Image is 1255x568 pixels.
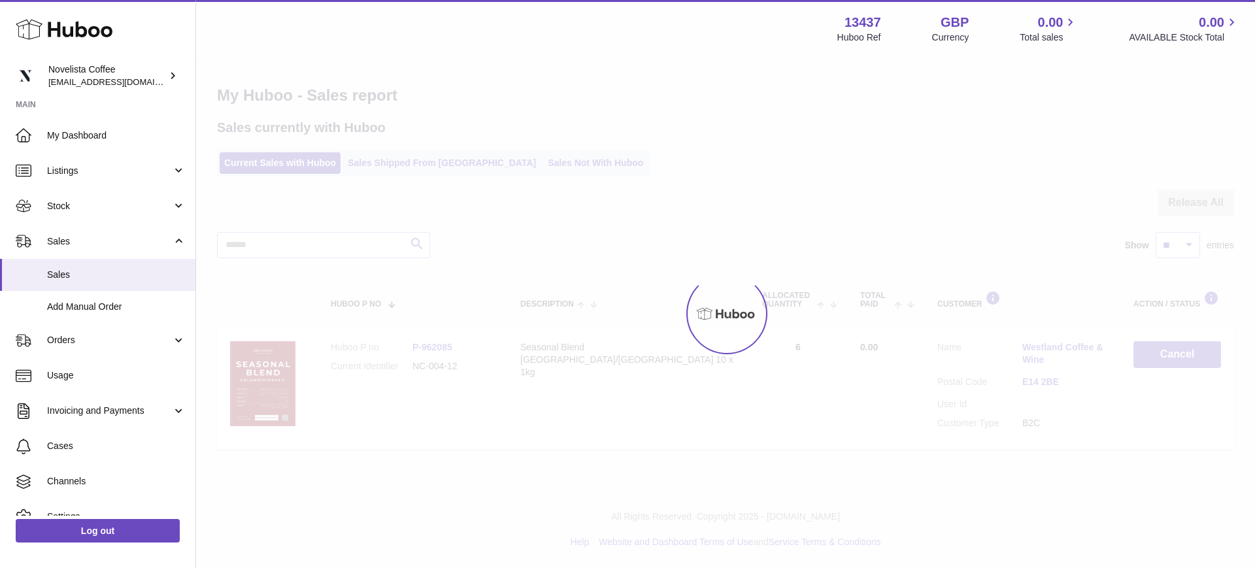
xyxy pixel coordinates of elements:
[1020,14,1078,44] a: 0.00 Total sales
[47,165,172,177] span: Listings
[1129,31,1239,44] span: AVAILABLE Stock Total
[845,14,881,31] strong: 13437
[47,334,172,346] span: Orders
[1129,14,1239,44] a: 0.00 AVAILABLE Stock Total
[47,369,186,382] span: Usage
[1199,14,1224,31] span: 0.00
[932,31,969,44] div: Currency
[47,235,172,248] span: Sales
[47,301,186,313] span: Add Manual Order
[1020,31,1078,44] span: Total sales
[837,31,881,44] div: Huboo Ref
[47,200,172,212] span: Stock
[47,475,186,488] span: Channels
[48,63,166,88] div: Novelista Coffee
[47,129,186,142] span: My Dashboard
[1038,14,1063,31] span: 0.00
[941,14,969,31] strong: GBP
[16,519,180,543] a: Log out
[47,510,186,523] span: Settings
[47,440,186,452] span: Cases
[47,405,172,417] span: Invoicing and Payments
[16,66,35,86] img: internalAdmin-13437@internal.huboo.com
[48,76,192,87] span: [EMAIL_ADDRESS][DOMAIN_NAME]
[47,269,186,281] span: Sales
